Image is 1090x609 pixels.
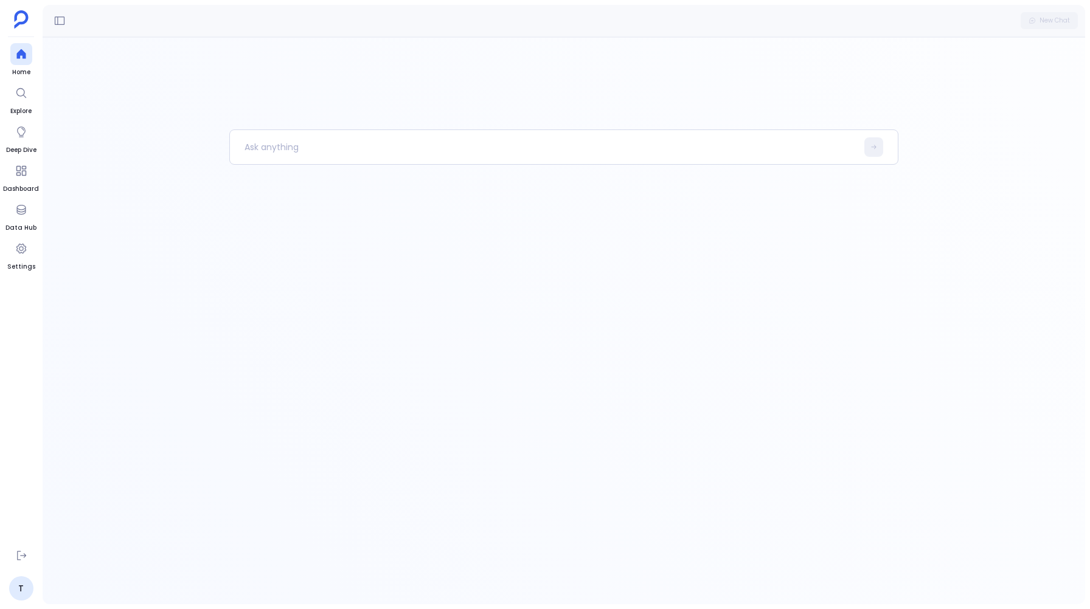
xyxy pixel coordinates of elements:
img: petavue logo [14,10,29,29]
span: Data Hub [5,223,36,233]
span: Settings [7,262,35,272]
a: Settings [7,238,35,272]
a: T [9,576,33,600]
span: Dashboard [3,184,39,194]
a: Dashboard [3,160,39,194]
span: Deep Dive [6,145,36,155]
span: Home [10,67,32,77]
a: Deep Dive [6,121,36,155]
a: Explore [10,82,32,116]
span: Explore [10,106,32,116]
a: Home [10,43,32,77]
a: Data Hub [5,199,36,233]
